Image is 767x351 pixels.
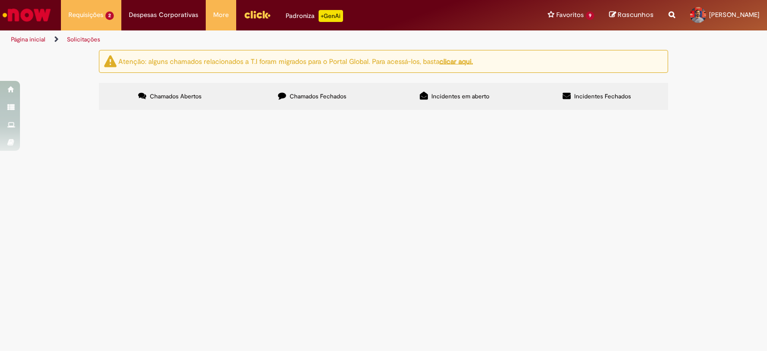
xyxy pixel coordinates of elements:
[609,10,654,20] a: Rascunhos
[11,35,45,43] a: Página inicial
[556,10,584,20] span: Favoritos
[290,92,347,100] span: Chamados Fechados
[618,10,654,19] span: Rascunhos
[7,30,504,49] ul: Trilhas de página
[709,10,760,19] span: [PERSON_NAME]
[105,11,114,20] span: 2
[319,10,343,22] p: +GenAi
[68,10,103,20] span: Requisições
[439,56,473,65] a: clicar aqui.
[67,35,100,43] a: Solicitações
[129,10,198,20] span: Despesas Corporativas
[574,92,631,100] span: Incidentes Fechados
[244,7,271,22] img: click_logo_yellow_360x200.png
[431,92,489,100] span: Incidentes em aberto
[586,11,594,20] span: 9
[150,92,202,100] span: Chamados Abertos
[1,5,52,25] img: ServiceNow
[286,10,343,22] div: Padroniza
[118,56,473,65] ng-bind-html: Atenção: alguns chamados relacionados a T.I foram migrados para o Portal Global. Para acessá-los,...
[213,10,229,20] span: More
